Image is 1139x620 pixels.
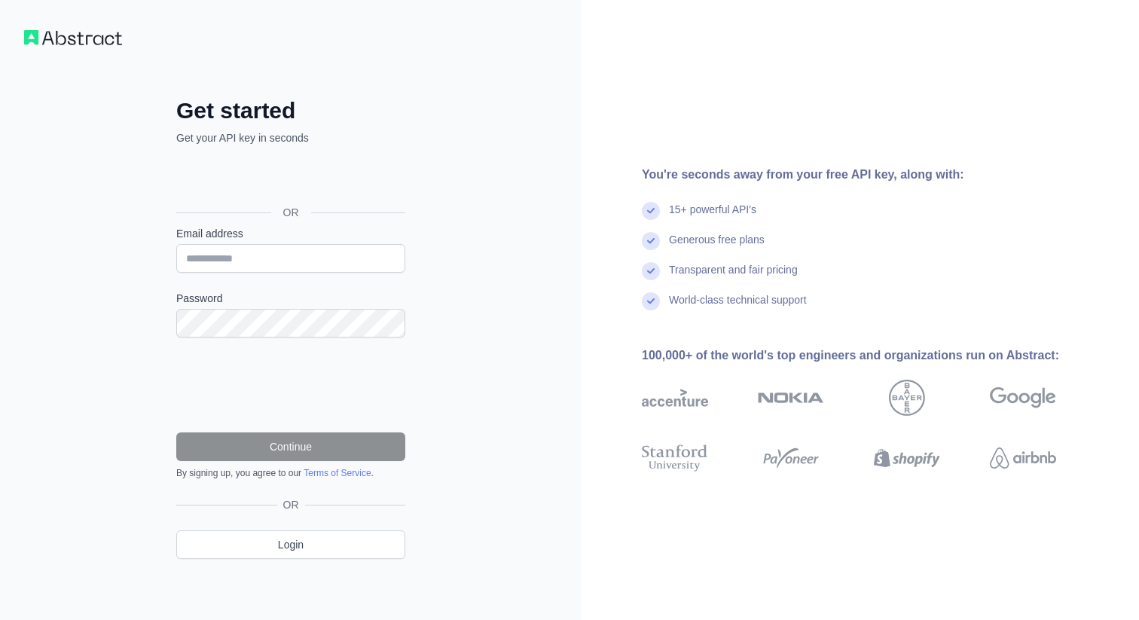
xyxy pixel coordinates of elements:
[642,202,660,220] img: check mark
[176,530,405,559] a: Login
[642,232,660,250] img: check mark
[642,262,660,280] img: check mark
[642,292,660,310] img: check mark
[277,497,305,512] span: OR
[990,441,1056,475] img: airbnb
[176,291,405,306] label: Password
[758,441,824,475] img: payoneer
[669,262,798,292] div: Transparent and fair pricing
[24,30,122,45] img: Workflow
[176,97,405,124] h2: Get started
[889,380,925,416] img: bayer
[642,380,708,416] img: accenture
[271,205,311,220] span: OR
[642,166,1104,184] div: You're seconds away from your free API key, along with:
[642,441,708,475] img: stanford university
[669,292,807,322] div: World-class technical support
[169,162,410,195] iframe: Sign in with Google Button
[669,232,765,262] div: Generous free plans
[304,468,371,478] a: Terms of Service
[758,380,824,416] img: nokia
[176,226,405,241] label: Email address
[642,347,1104,365] div: 100,000+ of the world's top engineers and organizations run on Abstract:
[990,380,1056,416] img: google
[176,356,405,414] iframe: reCAPTCHA
[176,467,405,479] div: By signing up, you agree to our .
[669,202,756,232] div: 15+ powerful API's
[176,130,405,145] p: Get your API key in seconds
[176,432,405,461] button: Continue
[874,441,940,475] img: shopify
